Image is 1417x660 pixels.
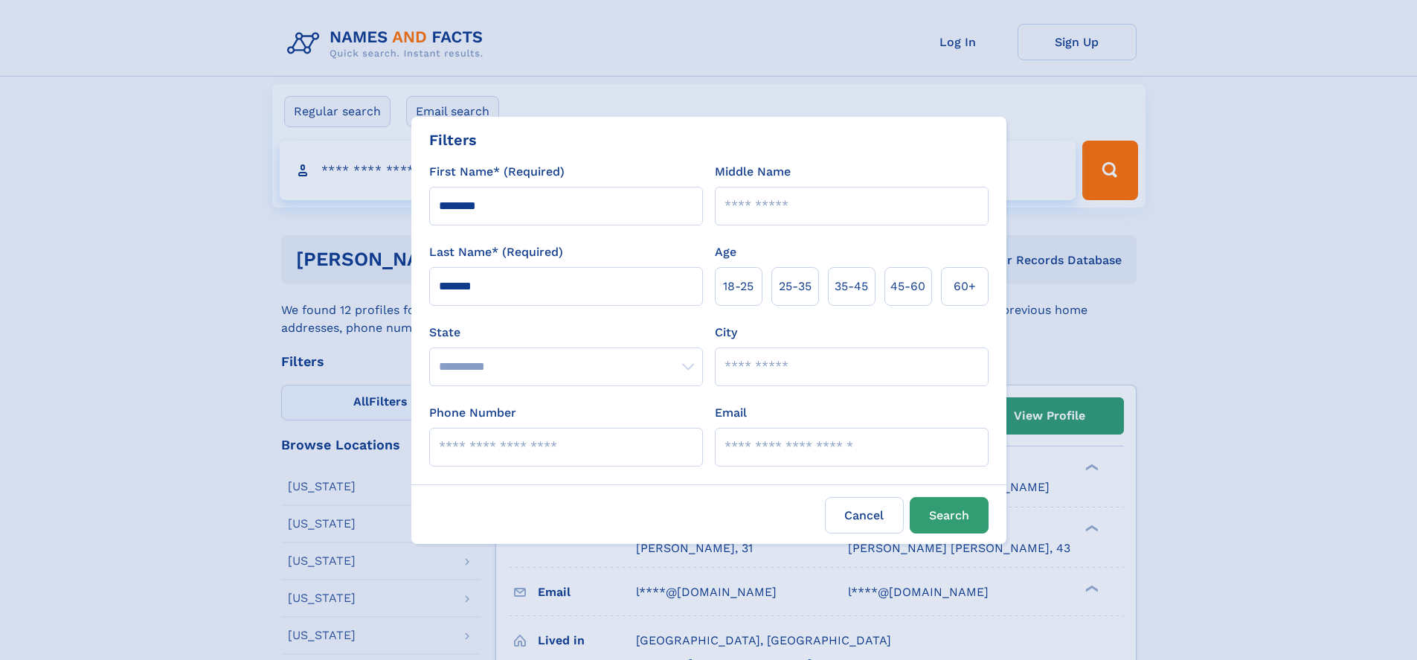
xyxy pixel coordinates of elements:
[715,243,736,261] label: Age
[954,278,976,295] span: 60+
[910,497,989,534] button: Search
[723,278,754,295] span: 18‑25
[825,497,904,534] label: Cancel
[835,278,868,295] span: 35‑45
[715,163,791,181] label: Middle Name
[715,404,747,422] label: Email
[715,324,737,342] label: City
[890,278,925,295] span: 45‑60
[429,129,477,151] div: Filters
[429,324,703,342] label: State
[429,404,516,422] label: Phone Number
[429,163,565,181] label: First Name* (Required)
[779,278,812,295] span: 25‑35
[429,243,563,261] label: Last Name* (Required)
